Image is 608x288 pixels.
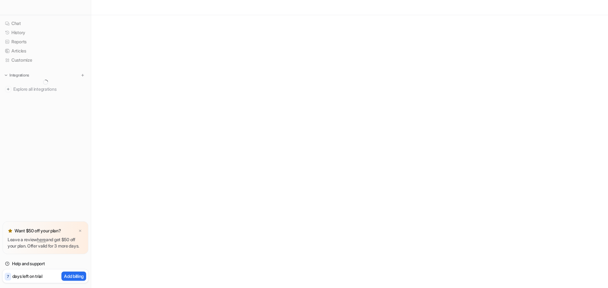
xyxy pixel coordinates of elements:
[3,28,88,37] a: History
[61,272,86,281] button: Add billing
[3,37,88,46] a: Reports
[15,228,61,234] p: Want $50 off your plan?
[37,237,46,242] a: here
[13,84,86,94] span: Explore all integrations
[78,229,82,233] img: x
[9,73,29,78] p: Integrations
[3,46,88,55] a: Articles
[8,228,13,233] img: star
[3,72,31,78] button: Integrations
[64,273,84,279] p: Add billing
[12,273,42,279] p: days left on trial
[7,274,9,279] p: 7
[3,56,88,64] a: Customize
[5,86,11,92] img: explore all integrations
[80,73,85,77] img: menu_add.svg
[3,259,88,268] a: Help and support
[4,73,8,77] img: expand menu
[3,19,88,28] a: Chat
[8,236,83,249] p: Leave a review and get $50 off your plan. Offer valid for 3 more days.
[3,85,88,94] a: Explore all integrations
